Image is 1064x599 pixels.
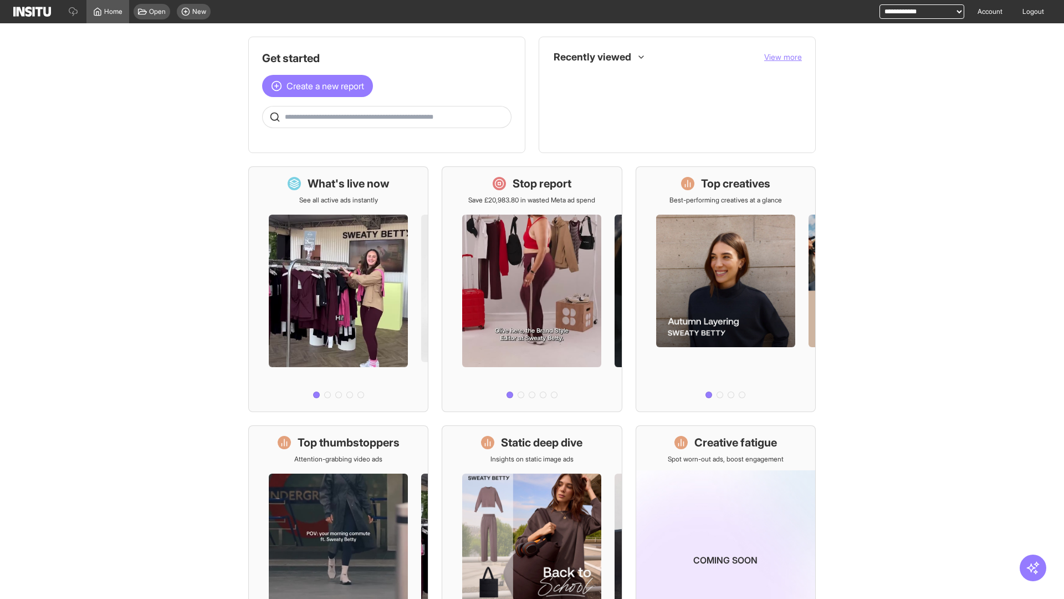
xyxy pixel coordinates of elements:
span: Home [104,7,122,16]
a: Stop reportSave £20,983.80 in wasted Meta ad spend [442,166,622,412]
button: Create a new report [262,75,373,97]
h1: Get started [262,50,511,66]
p: Best-performing creatives at a glance [669,196,782,205]
p: Attention-grabbing video ads [294,455,382,464]
p: Save £20,983.80 in wasted Meta ad spend [468,196,595,205]
h1: Stop report [513,176,571,191]
a: What's live nowSee all active ads instantly [248,166,428,412]
h1: Top creatives [701,176,770,191]
span: Create a new report [287,79,364,93]
p: Insights on static image ads [490,455,574,464]
h1: Static deep dive [501,435,582,450]
span: View more [764,52,802,62]
button: View more [764,52,802,63]
p: See all active ads instantly [299,196,378,205]
img: Logo [13,7,51,17]
span: New [192,7,206,16]
h1: What's live now [308,176,390,191]
h1: Top thumbstoppers [298,435,400,450]
span: Open [149,7,166,16]
a: Top creativesBest-performing creatives at a glance [636,166,816,412]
